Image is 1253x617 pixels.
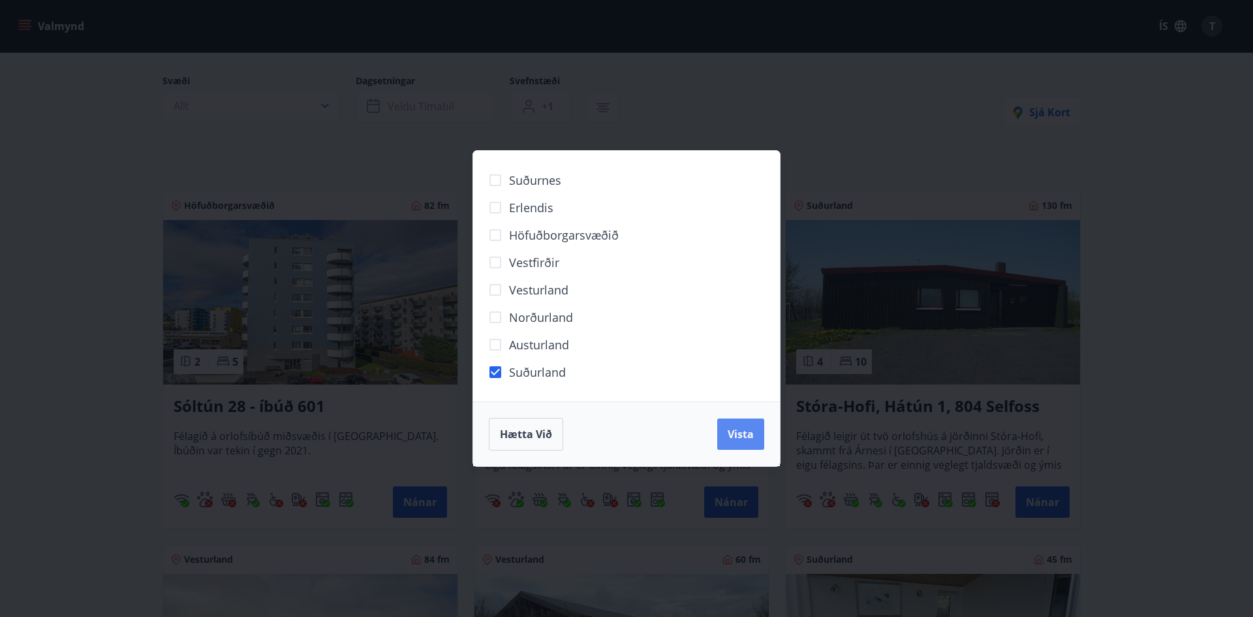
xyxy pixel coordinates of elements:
span: Hætta við [500,427,552,441]
span: Suðurland [509,364,566,381]
span: Austurland [509,336,569,353]
span: Erlendis [509,199,553,216]
span: Vista [728,427,754,441]
span: Suðurnes [509,172,561,189]
span: Höfuðborgarsvæðið [509,227,619,244]
button: Vista [717,419,764,450]
span: Vestfirðir [509,254,559,271]
span: Norðurland [509,309,573,326]
span: Vesturland [509,281,568,298]
button: Hætta við [489,418,563,451]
